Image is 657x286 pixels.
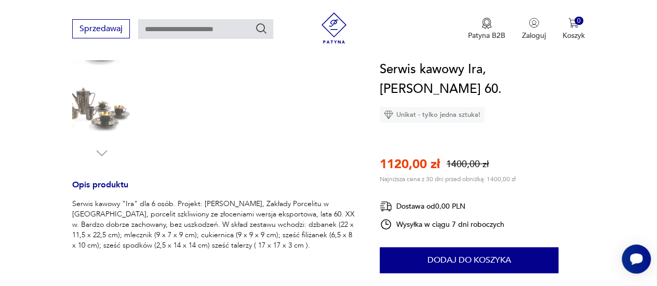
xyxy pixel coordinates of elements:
[380,175,516,183] p: Najniższa cena z 30 dni przed obniżką: 1400,00 zł
[380,247,558,273] button: Dodaj do koszyka
[522,18,546,40] button: Zaloguj
[380,156,440,173] p: 1120,00 zł
[529,18,539,28] img: Ikonka użytkownika
[468,31,505,40] p: Patyna B2B
[562,18,585,40] button: 0Koszyk
[380,200,392,213] img: Ikona dostawy
[72,199,355,251] p: Serwis kawowy "Ira" dla 6 osób. Projekt: [PERSON_NAME], Zakłady Porcelitu w [GEOGRAPHIC_DATA], po...
[568,18,579,28] img: Ikona koszyka
[72,26,130,33] a: Sprzedawaj
[72,182,355,199] h3: Opis produktu
[380,200,504,213] div: Dostawa od 0,00 PLN
[380,107,485,122] div: Unikat - tylko jedna sztuka!
[72,79,131,139] img: Zdjęcie produktu Serwis kawowy Ira, E. Renkowski, Chodzież, l. 60.
[574,17,583,25] div: 0
[481,18,492,29] img: Ikona medalu
[468,18,505,40] button: Patyna B2B
[622,244,651,274] iframe: Smartsupp widget button
[255,22,267,35] button: Szukaj
[446,158,489,171] p: 1400,00 zł
[380,218,504,230] div: Wysyłka w ciągu 7 dni roboczych
[318,12,350,44] img: Patyna - sklep z meblami i dekoracjami vintage
[380,60,585,99] h1: Serwis kawowy Ira, [PERSON_NAME] 60.
[468,18,505,40] a: Ikona medaluPatyna B2B
[562,31,585,40] p: Koszyk
[384,110,393,119] img: Ikona diamentu
[72,19,130,38] button: Sprzedawaj
[522,31,546,40] p: Zaloguj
